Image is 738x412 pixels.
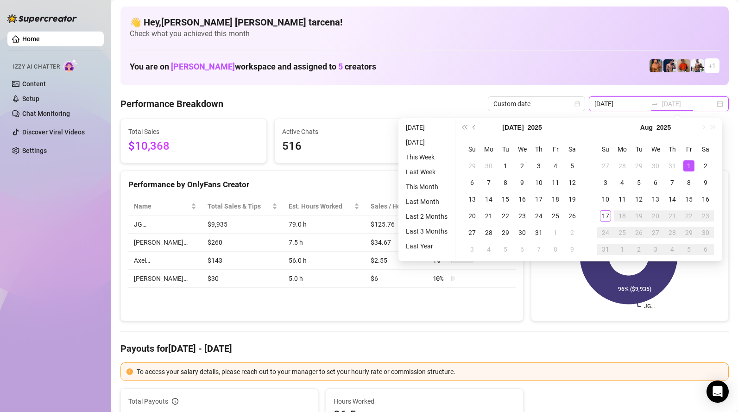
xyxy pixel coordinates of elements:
[650,160,661,171] div: 30
[517,244,528,255] div: 6
[202,234,284,252] td: $260
[533,210,544,222] div: 24
[500,177,511,188] div: 8
[514,208,530,224] td: 2025-07-23
[600,227,611,238] div: 24
[644,303,655,310] text: JG…
[663,59,676,72] img: Axel
[533,160,544,171] div: 3
[564,208,580,224] td: 2025-07-26
[517,177,528,188] div: 9
[530,241,547,258] td: 2025-08-07
[530,174,547,191] td: 2025-07-10
[497,224,514,241] td: 2025-07-29
[564,174,580,191] td: 2025-07-12
[597,208,614,224] td: 2025-08-17
[647,224,664,241] td: 2025-08-27
[402,196,451,207] li: Last Month
[633,160,644,171] div: 29
[614,224,631,241] td: 2025-08-25
[22,95,39,102] a: Setup
[547,241,564,258] td: 2025-08-08
[597,174,614,191] td: 2025-08-03
[567,160,578,171] div: 5
[550,227,561,238] div: 1
[667,194,678,205] div: 14
[617,244,628,255] div: 1
[564,141,580,158] th: Sa
[517,227,528,238] div: 30
[617,210,628,222] div: 18
[467,194,478,205] div: 13
[617,227,628,238] div: 25
[464,158,480,174] td: 2025-06-29
[564,191,580,208] td: 2025-07-19
[128,127,259,137] span: Total Sales
[547,191,564,208] td: 2025-07-18
[172,398,178,405] span: info-circle
[467,227,478,238] div: 27
[402,122,451,133] li: [DATE]
[483,177,494,188] div: 7
[464,141,480,158] th: Su
[130,62,376,72] h1: You are on workspace and assigned to creators
[633,194,644,205] div: 12
[651,100,658,108] span: to
[514,174,530,191] td: 2025-07-09
[697,224,714,241] td: 2025-08-30
[633,244,644,255] div: 2
[365,270,427,288] td: $6
[480,141,497,158] th: Mo
[550,160,561,171] div: 4
[402,181,451,192] li: This Month
[517,160,528,171] div: 2
[600,194,611,205] div: 10
[650,59,662,72] img: JG
[567,244,578,255] div: 9
[667,210,678,222] div: 21
[547,141,564,158] th: Fr
[289,201,352,211] div: Est. Hours Worked
[706,380,729,403] div: Open Intercom Messenger
[202,216,284,234] td: $9,935
[681,174,697,191] td: 2025-08-08
[664,174,681,191] td: 2025-08-07
[334,396,516,406] span: Hours Worked
[547,158,564,174] td: 2025-07-04
[647,141,664,158] th: We
[697,241,714,258] td: 2025-09-06
[483,244,494,255] div: 4
[22,80,46,88] a: Content
[483,227,494,238] div: 28
[128,252,202,270] td: Axel…
[597,158,614,174] td: 2025-07-27
[614,141,631,158] th: Mo
[664,191,681,208] td: 2025-08-14
[171,62,235,71] span: [PERSON_NAME]
[464,208,480,224] td: 2025-07-20
[467,244,478,255] div: 3
[683,194,694,205] div: 15
[22,35,40,43] a: Home
[500,210,511,222] div: 22
[547,224,564,241] td: 2025-08-01
[464,224,480,241] td: 2025-07-27
[667,227,678,238] div: 28
[697,191,714,208] td: 2025-08-16
[664,241,681,258] td: 2025-09-04
[514,191,530,208] td: 2025-07-16
[533,177,544,188] div: 10
[700,194,711,205] div: 16
[464,191,480,208] td: 2025-07-13
[631,224,647,241] td: 2025-08-26
[365,197,427,216] th: Sales / Hour
[128,270,202,288] td: [PERSON_NAME]…
[514,141,530,158] th: We
[633,177,644,188] div: 5
[500,194,511,205] div: 15
[664,158,681,174] td: 2025-07-31
[614,241,631,258] td: 2025-09-01
[640,118,653,137] button: Choose a month
[464,174,480,191] td: 2025-07-06
[564,241,580,258] td: 2025-08-09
